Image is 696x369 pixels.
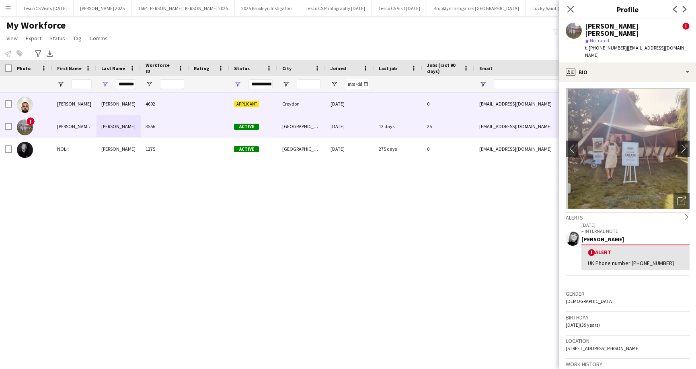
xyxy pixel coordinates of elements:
a: Status [46,33,68,44]
span: Status [49,35,65,42]
button: Open Filter Menu [57,81,64,88]
a: Tag [70,33,85,44]
img: Jesse-Jai Clements [17,97,33,113]
input: First Name Filter Input [72,79,92,89]
span: Workforce ID [146,62,175,74]
span: View [6,35,18,42]
span: ! [682,23,690,30]
span: Email [479,65,492,71]
div: 0 [422,93,474,115]
span: Photo [17,65,31,71]
span: Jobs (last 90 days) [427,62,460,74]
button: 1664 [PERSON_NAME] [PERSON_NAME] 2025 [131,0,235,16]
span: [STREET_ADDRESS][PERSON_NAME] [566,345,640,351]
div: [EMAIL_ADDRESS][DOMAIN_NAME] [474,93,635,115]
button: Brooklyn Instigators [GEOGRAPHIC_DATA] [427,0,526,16]
input: Email Filter Input [494,79,630,89]
div: NOLH [52,138,96,160]
span: Status [234,65,250,71]
div: [EMAIL_ADDRESS][DOMAIN_NAME] [474,115,635,137]
span: City [282,65,292,71]
app-action-btn: Advanced filters [33,49,43,58]
span: Not rated [590,37,609,44]
div: [PERSON_NAME] [52,93,96,115]
div: 25 [422,115,474,137]
div: [DATE] [326,115,374,137]
img: Jessica Kate Clements [17,119,33,135]
a: Comms [86,33,111,44]
span: Comms [90,35,108,42]
div: [PERSON_NAME] [96,93,141,115]
div: Open photos pop-in [673,193,690,209]
span: Export [26,35,41,42]
span: Last Name [101,65,125,71]
button: [PERSON_NAME] 2025 [74,0,131,16]
div: 275 days [374,138,422,160]
div: [PERSON_NAME] [96,115,141,137]
span: t. [PHONE_NUMBER] [585,45,627,51]
span: Active [234,124,259,130]
button: Open Filter Menu [479,81,487,88]
p: – INTERNAL NOTE [581,228,690,234]
input: Last Name Filter Input [116,79,136,89]
button: Open Filter Menu [101,81,109,88]
div: [PERSON_NAME] [96,138,141,160]
img: Crew avatar or photo [566,88,690,209]
div: [PERSON_NAME] [581,236,690,243]
div: [PERSON_NAME] [PERSON_NAME] [585,23,682,37]
span: Tag [73,35,82,42]
span: ! [588,249,595,256]
h3: Profile [559,4,696,15]
div: Alerts [566,212,690,221]
div: 0 [422,138,474,160]
h3: Birthday [566,314,690,321]
span: ! [27,117,35,125]
span: Rating [194,65,209,71]
app-action-btn: Export XLSX [45,49,55,58]
span: First Name [57,65,82,71]
div: Bio [559,62,696,82]
button: Open Filter Menu [234,81,241,88]
span: Joined [331,65,346,71]
div: [PERSON_NAME] [PERSON_NAME] [52,115,96,137]
button: Tesco CS Photography [DATE] [299,0,372,16]
div: 1275 [141,138,189,160]
button: Open Filter Menu [146,81,153,88]
div: 4602 [141,93,189,115]
span: [DEMOGRAPHIC_DATA] [566,298,614,304]
p: [DATE] [581,222,690,228]
span: Active [234,146,259,152]
span: Applicant [234,101,259,107]
input: Workforce ID Filter Input [160,79,184,89]
input: Joined Filter Input [345,79,369,89]
img: NOLH CLEMENTS [17,142,33,158]
div: UK Phone number [PHONE_NUMBER] [588,259,683,267]
h3: Gender [566,290,690,297]
div: [GEOGRAPHIC_DATA] [277,138,326,160]
div: Croydon [277,93,326,115]
div: 12 days [374,115,422,137]
div: [GEOGRAPHIC_DATA] [277,115,326,137]
span: | [EMAIL_ADDRESS][DOMAIN_NAME] [585,45,687,58]
span: [DATE] (39 years) [566,322,600,328]
h3: Location [566,337,690,344]
button: 2025 Brooklyn Instigators [235,0,299,16]
input: City Filter Input [297,79,321,89]
span: Last job [379,65,397,71]
div: Alert [588,249,683,256]
button: Lucky Saint @ [PERSON_NAME] Half 2025 [526,0,623,16]
button: Tesco CS Visit [DATE] [372,0,427,16]
div: 3556 [141,115,189,137]
div: [DATE] [326,138,374,160]
button: Open Filter Menu [331,81,338,88]
button: Open Filter Menu [282,81,289,88]
span: My Workforce [6,19,66,31]
div: [DATE] [326,93,374,115]
button: Tesco CS Visits [DATE] [16,0,74,16]
a: Export [23,33,45,44]
a: View [3,33,21,44]
h3: Work history [566,361,690,368]
div: [EMAIL_ADDRESS][DOMAIN_NAME] [474,138,635,160]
